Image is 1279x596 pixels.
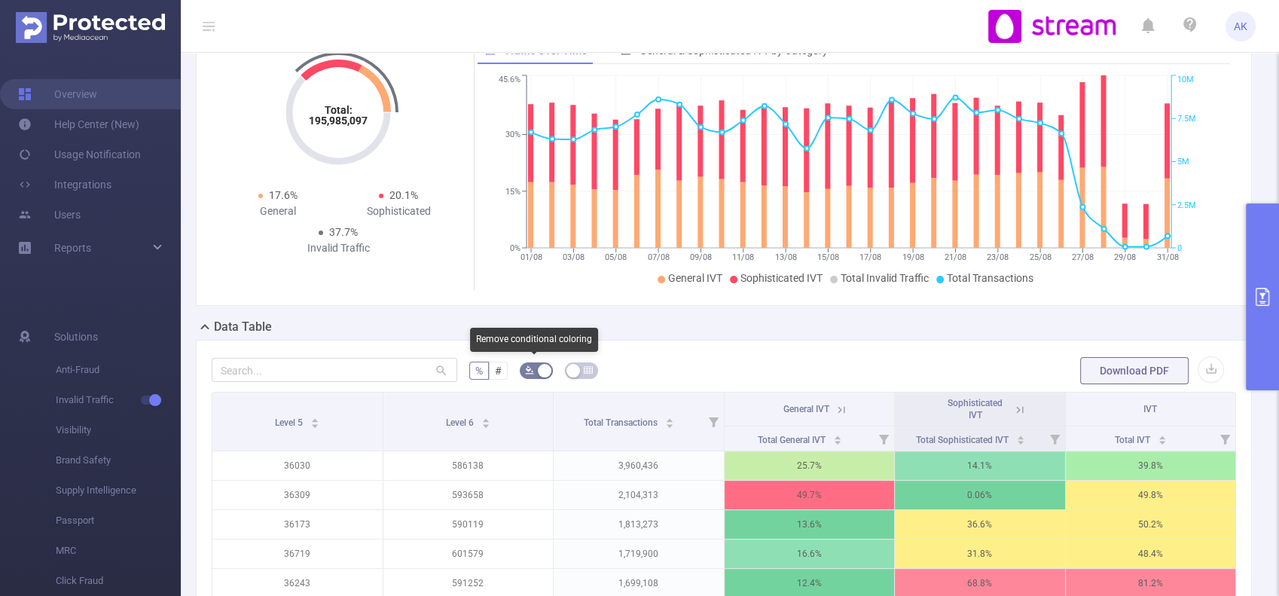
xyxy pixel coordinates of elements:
[902,252,924,262] tspan: 19/08
[499,75,520,85] tspan: 45.6%
[505,187,520,197] tspan: 15%
[310,416,319,425] div: Sort
[563,252,585,262] tspan: 03/08
[218,203,338,219] div: General
[1234,11,1247,41] span: AK
[16,12,165,43] img: Protected Media
[1030,252,1052,262] tspan: 25/08
[1177,75,1194,85] tspan: 10M
[510,243,520,253] tspan: 0%
[758,435,828,445] span: Total General IVT
[325,104,353,116] tspan: Total:
[725,510,895,539] p: 13.6%
[725,451,895,480] p: 25.7%
[56,445,181,475] span: Brand Safety
[1158,433,1167,442] div: Sort
[1177,200,1196,210] tspan: 2.5M
[1066,510,1236,539] p: 50.2%
[1158,439,1167,443] i: icon: caret-down
[54,233,91,263] a: Reports
[668,272,722,284] span: General IVT
[895,481,1065,509] p: 0.06%
[895,510,1065,539] p: 36.6%
[54,242,91,254] span: Reports
[817,252,839,262] tspan: 15/08
[1214,426,1235,451] i: Filter menu
[1066,539,1236,568] p: 48.4%
[56,506,181,536] span: Passport
[383,539,554,568] p: 601579
[987,252,1009,262] tspan: 23/08
[481,416,490,425] div: Sort
[703,393,724,451] i: Filter menu
[775,252,797,262] tspan: 13/08
[446,417,476,428] span: Level 6
[18,109,139,139] a: Help Center (New)
[948,398,1003,420] span: Sophisticated IVT
[725,481,895,509] p: 49.7%
[525,365,534,374] i: icon: bg-colors
[1044,426,1065,451] i: Filter menu
[732,252,754,262] tspan: 11/08
[311,422,319,426] i: icon: caret-down
[470,328,598,352] div: Remove conditional coloring
[945,252,966,262] tspan: 21/08
[1143,404,1157,414] span: IVT
[56,415,181,445] span: Visibility
[383,510,554,539] p: 590119
[54,322,98,352] span: Solutions
[895,539,1065,568] p: 31.8%
[212,358,457,382] input: Search...
[916,435,1011,445] span: Total Sophisticated IVT
[481,416,490,420] i: icon: caret-up
[481,422,490,426] i: icon: caret-down
[275,417,305,428] span: Level 5
[554,510,724,539] p: 1,813,273
[56,385,181,415] span: Invalid Traffic
[18,79,97,109] a: Overview
[495,365,502,377] span: #
[690,252,712,262] tspan: 09/08
[18,139,141,170] a: Usage Notification
[56,475,181,506] span: Supply Intelligence
[1066,481,1236,509] p: 49.8%
[18,170,111,200] a: Integrations
[309,115,368,127] tspan: 195,985,097
[520,252,542,262] tspan: 01/08
[1157,252,1179,262] tspan: 31/08
[554,451,724,480] p: 3,960,436
[212,451,383,480] p: 36030
[329,226,358,238] span: 37.7%
[1080,357,1189,384] button: Download PDF
[1072,252,1094,262] tspan: 27/08
[475,365,483,377] span: %
[1158,433,1167,438] i: icon: caret-up
[212,510,383,539] p: 36173
[783,404,829,414] span: General IVT
[584,417,660,428] span: Total Transactions
[18,200,81,230] a: Users
[605,252,627,262] tspan: 05/08
[56,536,181,566] span: MRC
[841,272,929,284] span: Total Invalid Traffic
[895,451,1065,480] p: 14.1%
[56,566,181,596] span: Click Fraud
[1177,114,1196,124] tspan: 7.5M
[311,416,319,420] i: icon: caret-up
[214,318,272,336] h2: Data Table
[1177,243,1182,253] tspan: 0
[212,539,383,568] p: 36719
[1016,433,1024,438] i: icon: caret-up
[833,433,841,438] i: icon: caret-up
[665,416,674,425] div: Sort
[1177,157,1189,167] tspan: 5M
[338,203,459,219] div: Sophisticated
[505,130,520,139] tspan: 30%
[1016,433,1025,442] div: Sort
[1114,252,1136,262] tspan: 29/08
[56,355,181,385] span: Anti-Fraud
[212,481,383,509] p: 36309
[584,365,593,374] i: icon: table
[833,433,842,442] div: Sort
[648,252,670,262] tspan: 07/08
